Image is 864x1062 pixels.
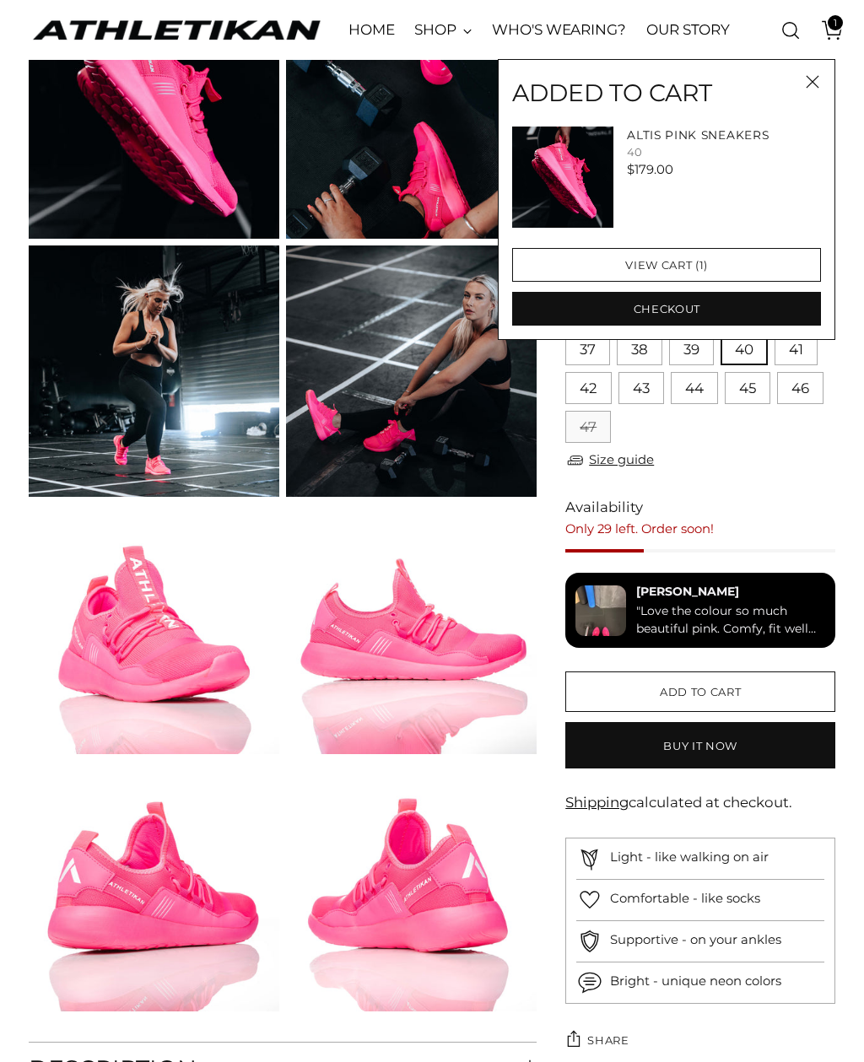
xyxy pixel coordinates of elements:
button: 37 [565,333,610,365]
a: Open search modal [774,13,807,47]
span: $179.00 [627,162,673,177]
div: calculated at checkout. [565,792,835,813]
img: ALTIS Pink Sneakers [286,245,537,496]
a: Size guide [565,450,654,471]
p: Bright - unique neon colors [610,972,781,990]
a: OUR STORY [646,12,730,49]
button: 47 [565,411,611,443]
p: Comfortable - like socks [610,889,760,908]
span: 1 [828,15,843,30]
img: ALTIS Pink Sneakers [29,504,279,754]
img: ALTIS Pink Sneakers [29,761,279,1011]
span: Availability [565,497,643,518]
button: Add to cart [565,671,835,712]
img: ALTIS Pink Sneakers [286,761,537,1011]
button: 39 [669,333,714,365]
button: 42 [565,372,612,404]
a: SHOP [414,12,472,49]
a: Shipping [565,794,629,811]
a: View cart (1) [512,248,821,282]
img: ALTIS Pink Sneakers [29,245,279,496]
span: Add to cart [660,684,741,700]
button: 41 [775,333,818,365]
a: ATHLETIKAN [29,17,324,43]
p: Light - like walking on air [610,848,769,866]
button: 38 [617,333,662,365]
p: Supportive - on your ankles [610,930,781,949]
a: HOME [348,12,395,49]
h3: Added to cart [512,80,821,106]
button: Share [565,1024,629,1058]
span: Only 29 left. Order soon! [565,521,714,536]
button: Checkout [512,292,821,326]
img: ALTIS Pink Sneakers [286,504,537,754]
button: Buy it now [565,722,835,768]
button: 40 [721,333,768,365]
button: 45 [725,372,770,404]
button: Close [797,67,828,97]
p: 40 [627,144,821,161]
a: Open cart modal [809,13,843,47]
a: WHO'S WEARING? [492,12,626,49]
button: 44 [671,372,718,404]
button: 46 [777,372,823,404]
button: 43 [618,372,664,404]
h4: ALTIS Pink Sneakers [627,127,821,144]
